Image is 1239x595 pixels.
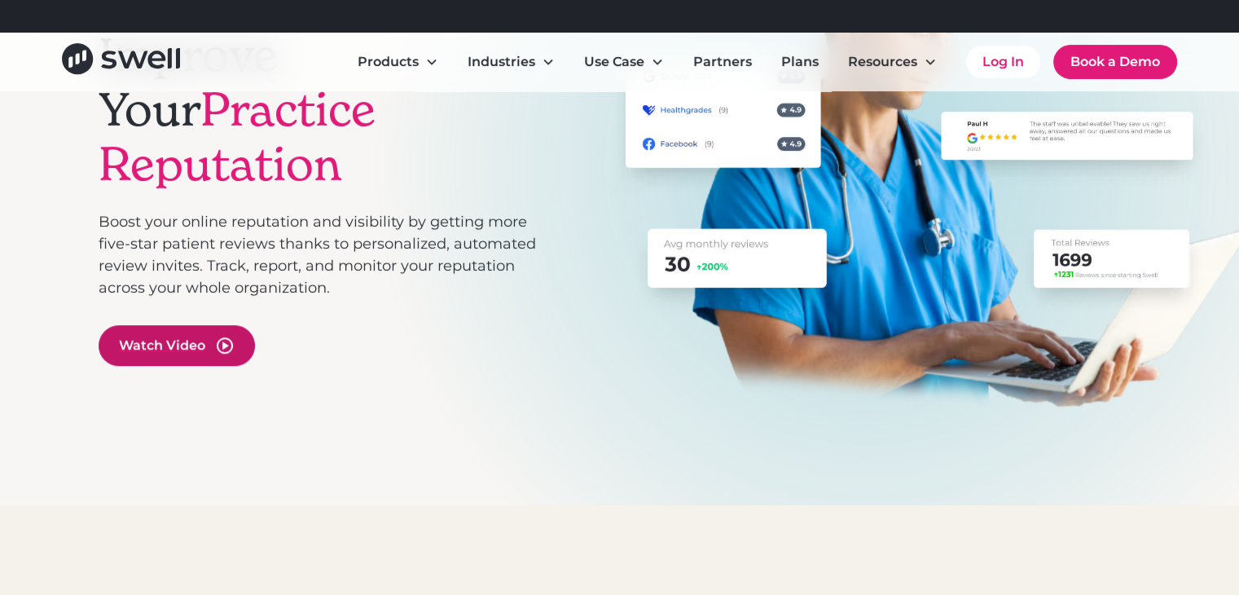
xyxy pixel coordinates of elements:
div: Use Case [571,46,677,78]
div: Watch Video [119,336,205,355]
a: Partners [680,46,765,78]
a: open lightbox [99,325,255,366]
a: Log In [966,46,1040,78]
a: Plans [768,46,832,78]
div: Products [358,52,419,72]
div: Resources [848,52,917,72]
div: Resources [835,46,950,78]
span: Practice Reputation [99,81,376,193]
div: Industries [455,46,568,78]
div: Industries [468,52,535,72]
a: home [62,43,180,80]
h1: Improve Your [99,28,537,192]
div: Use Case [584,52,644,72]
a: Book a Demo [1053,45,1177,79]
div: Products [345,46,451,78]
p: Boost your online reputation and visibility by getting more five-star patient reviews thanks to p... [99,211,537,299]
